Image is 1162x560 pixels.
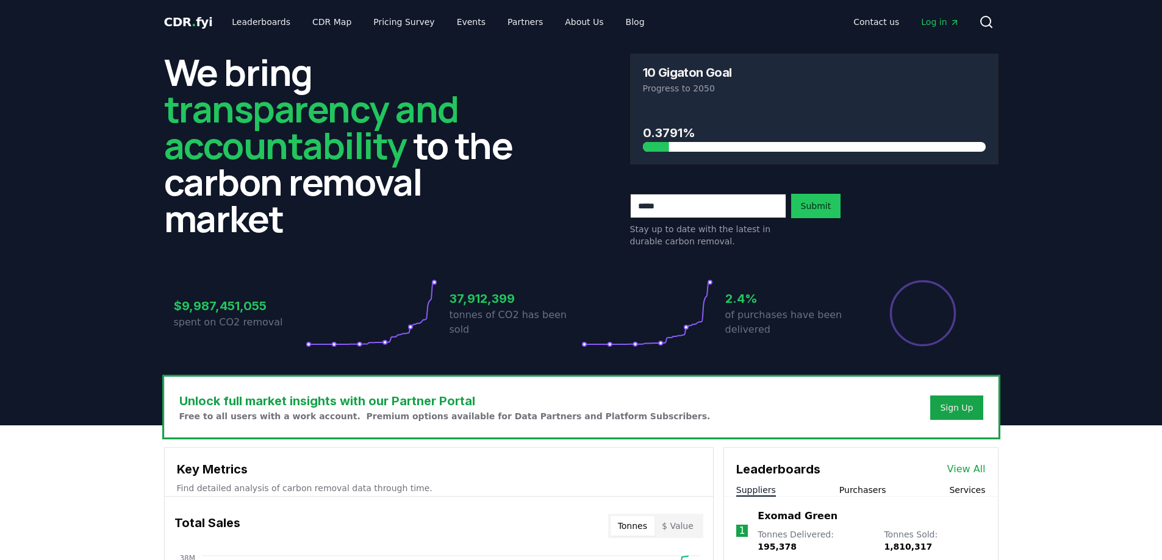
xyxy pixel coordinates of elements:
[450,289,581,308] h3: 37,912,399
[839,484,886,496] button: Purchasers
[177,460,701,478] h3: Key Metrics
[884,528,985,553] p: Tonnes Sold :
[736,460,820,478] h3: Leaderboards
[921,16,959,28] span: Log in
[844,11,969,33] nav: Main
[844,11,909,33] a: Contact us
[555,11,613,33] a: About Us
[174,297,306,315] h3: $9,987,451,055
[164,13,213,30] a: CDR.fyi
[739,523,745,538] p: 1
[364,11,444,33] a: Pricing Survey
[736,484,776,496] button: Suppliers
[177,482,701,494] p: Find detailed analysis of carbon removal data through time.
[643,66,732,79] h3: 10 Gigaton Goal
[611,516,655,536] button: Tonnes
[164,83,459,170] span: transparency and accountability
[725,289,857,308] h3: 2.4%
[164,15,213,29] span: CDR fyi
[174,514,240,538] h3: Total Sales
[643,124,986,142] h3: 0.3791%
[655,516,701,536] button: $ Value
[758,509,837,523] a: Exomad Green
[940,402,973,414] a: Sign Up
[192,15,196,29] span: .
[303,11,361,33] a: CDR Map
[450,308,581,337] p: tonnes of CO2 has been sold
[725,308,857,337] p: of purchases have been delivered
[222,11,654,33] nav: Main
[884,542,932,551] span: 1,810,317
[179,392,711,410] h3: Unlock full market insights with our Partner Portal
[616,11,655,33] a: Blog
[758,542,797,551] span: 195,378
[222,11,300,33] a: Leaderboards
[758,528,872,553] p: Tonnes Delivered :
[889,279,957,347] div: Percentage of sales delivered
[947,462,986,477] a: View All
[447,11,495,33] a: Events
[930,395,983,420] button: Sign Up
[911,11,969,33] a: Log in
[949,484,985,496] button: Services
[643,82,986,94] p: Progress to 2050
[174,315,306,330] p: spent on CO2 removal
[179,410,711,422] p: Free to all users with a work account. Premium options available for Data Partners and Platform S...
[498,11,553,33] a: Partners
[791,194,841,218] button: Submit
[164,54,533,236] h2: We bring to the carbon removal market
[630,223,786,247] p: Stay up to date with the latest in durable carbon removal.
